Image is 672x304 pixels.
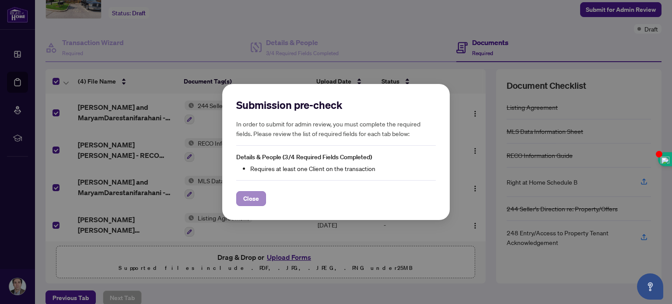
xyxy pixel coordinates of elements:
[637,273,663,300] button: Open asap
[236,191,266,206] button: Close
[236,119,436,138] h5: In order to submit for admin review, you must complete the required fields. Please review the lis...
[243,192,259,206] span: Close
[250,164,436,173] li: Requires at least one Client on the transaction
[236,153,372,161] span: Details & People (3/4 Required Fields Completed)
[236,98,436,112] h2: Submission pre-check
